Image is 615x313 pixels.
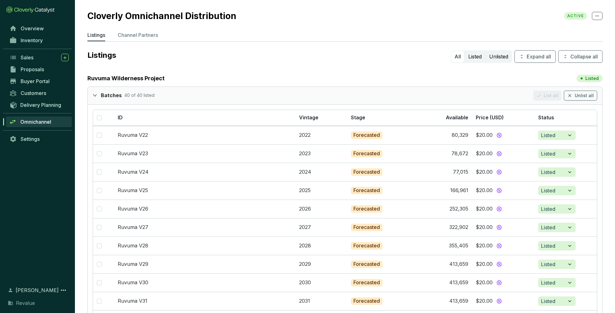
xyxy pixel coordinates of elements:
th: ID [114,110,295,126]
button: Listed [538,186,576,195]
p: Forecasted [353,132,380,139]
button: All [451,51,464,62]
span: Listed [541,150,555,157]
div: 252,305 [450,206,468,212]
td: Ruvuma V26 [114,200,295,218]
p: Forecasted [353,187,380,194]
td: Ruvuma V25 [114,181,295,200]
p: Forecasted [353,298,380,305]
section: $20.00 [476,279,531,287]
p: Listings [87,31,105,39]
span: Unlist all [575,92,594,99]
a: Ruvuma V27 [118,224,148,230]
span: expanded [93,93,97,97]
td: 2022 [295,126,347,144]
button: Unlisted [486,51,511,62]
a: Buyer Portal [6,76,72,87]
p: Forecasted [353,206,380,212]
td: 2024 [295,163,347,181]
a: Ruvuma V24 [118,169,149,175]
a: Inventory [6,35,72,46]
p: Forecasted [353,279,380,286]
button: Listed [538,167,576,177]
span: Listed [541,279,555,286]
div: 322,902 [449,224,468,231]
span: Listed [541,205,555,213]
div: 413,659 [449,298,468,305]
button: Listed [538,241,576,251]
td: Ruvuma V30 [114,273,295,292]
span: Listed [541,187,555,194]
p: Forecasted [353,150,380,157]
span: ID [118,114,123,121]
button: Listed [538,296,576,306]
a: Settings [6,134,72,144]
div: 355,405 [449,242,468,249]
a: Ruvuma V23 [118,150,148,156]
a: Customers [6,88,72,98]
span: Listed [541,297,555,305]
td: 2023 [295,144,347,163]
td: Ruvuma V22 [114,126,295,144]
td: 2026 [295,200,347,218]
section: $20.00 [476,260,531,268]
a: Ruvuma V31 [118,298,147,304]
td: 2031 [295,292,347,310]
button: Listed [465,51,485,62]
span: Sales [21,54,33,61]
span: Overview [21,25,44,32]
a: Ruvuma V29 [118,261,148,267]
section: $20.00 [476,297,531,305]
button: Listed [538,278,576,287]
section: $20.00 [476,186,531,195]
span: Settings [21,136,40,142]
p: Batches [101,92,122,99]
p: Forecasted [353,242,380,249]
td: Ruvuma V23 [114,144,295,163]
td: Ruvuma V24 [114,163,295,181]
a: Ruvuma V26 [118,206,148,212]
section: $20.00 [476,223,531,231]
span: Inventory [21,37,43,43]
a: Ruvuma V25 [118,187,148,193]
span: [PERSON_NAME] [16,286,59,294]
a: Ruvuma V30 [118,279,148,286]
div: 166,961 [450,187,468,194]
button: Listed [538,260,576,269]
span: ACTIVE [564,12,587,20]
span: Listed [541,242,555,250]
a: Omnichannel [6,117,72,127]
div: 413,659 [449,261,468,268]
div: expanded [93,91,101,100]
p: Listings [87,50,448,60]
span: Listed [541,132,555,139]
span: Omnichannel [20,119,51,125]
p: 40 of 40 listed [124,92,155,99]
span: Price (USD) [476,114,504,121]
button: Collapse all [558,50,603,63]
td: Ruvuma V29 [114,255,295,273]
p: Forecasted [353,261,380,268]
button: Listed [538,223,576,232]
td: 2027 [295,218,347,236]
button: Listed [538,204,576,214]
p: Forecasted [353,169,380,176]
button: Expand all [514,50,556,63]
p: Listed [585,75,599,82]
div: 413,659 [449,279,468,286]
td: Ruvuma V27 [114,218,295,236]
h2: Cloverly Omnichannel Distribution [87,11,243,21]
section: $20.00 [476,131,531,139]
a: Delivery Planning [6,100,72,110]
span: Revalue [16,299,35,307]
td: 2030 [295,273,347,292]
th: Available [410,110,472,126]
div: 77,015 [453,169,468,176]
section: $20.00 [476,168,531,176]
div: 80,329 [452,132,468,139]
span: Expand all [527,53,551,60]
span: Stage [351,114,365,121]
section: $20.00 [476,242,531,250]
span: Listed [541,224,555,231]
button: Listed [538,131,576,140]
